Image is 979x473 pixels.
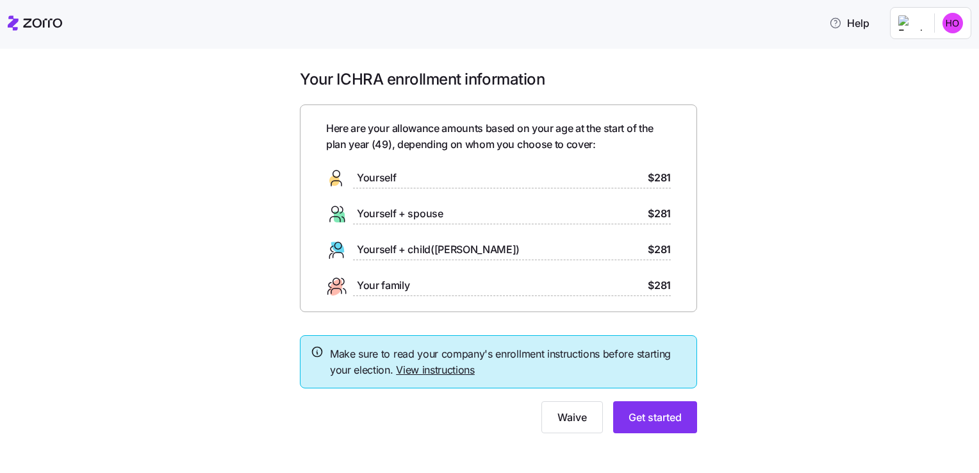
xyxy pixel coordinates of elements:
span: Yourself + child([PERSON_NAME]) [357,242,520,258]
span: $281 [648,206,671,222]
button: Get started [613,401,697,433]
span: Waive [557,410,587,425]
h1: Your ICHRA enrollment information [300,69,697,89]
span: $281 [648,242,671,258]
span: Your family [357,278,409,294]
a: View instructions [396,363,475,376]
span: Make sure to read your company's enrollment instructions before starting your election. [330,346,686,378]
span: $281 [648,278,671,294]
img: 09eefcc634f32244ef9d4ebb0a10d725 [942,13,963,33]
img: Employer logo [898,15,924,31]
span: Get started [629,410,682,425]
span: Yourself + spouse [357,206,443,222]
span: Here are your allowance amounts based on your age at the start of the plan year ( 49 ), depending... [326,120,671,153]
span: $281 [648,170,671,186]
span: Yourself [357,170,396,186]
span: Help [829,15,869,31]
button: Help [819,10,880,36]
button: Waive [541,401,603,433]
